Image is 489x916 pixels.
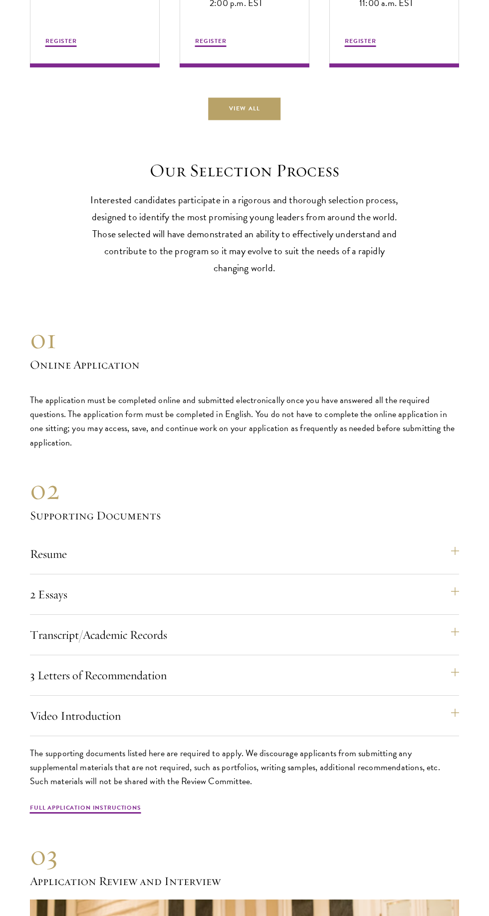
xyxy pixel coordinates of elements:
[345,36,376,48] button: REGISTER
[195,36,227,48] button: REGISTER
[45,36,77,48] button: REGISTER
[30,746,459,788] p: The supporting documents listed here are required to apply. We discourage applicants from submitt...
[30,472,459,507] div: 02
[30,542,459,566] button: Resume
[30,393,459,449] p: The application must be completed online and submitted electronically once you have answered all ...
[30,663,459,687] button: 3 Letters of Recommendation
[345,36,376,45] span: REGISTER
[30,704,459,728] button: Video Introduction
[30,873,459,890] h3: Application Review and Interview
[195,36,227,45] span: REGISTER
[30,803,141,815] a: Full Application Instructions
[30,356,459,373] h3: Online Application
[90,191,399,276] p: Interested candidates participate in a rigorous and thorough selection process, designed to ident...
[30,507,459,524] h3: Supporting Documents
[90,160,399,181] h2: Our Selection Process
[30,623,459,647] button: Transcript/Academic Records
[30,582,459,606] button: 2 Essays
[208,97,280,120] a: View All
[30,838,459,873] div: 03
[30,321,459,356] div: 01
[45,36,77,45] span: REGISTER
